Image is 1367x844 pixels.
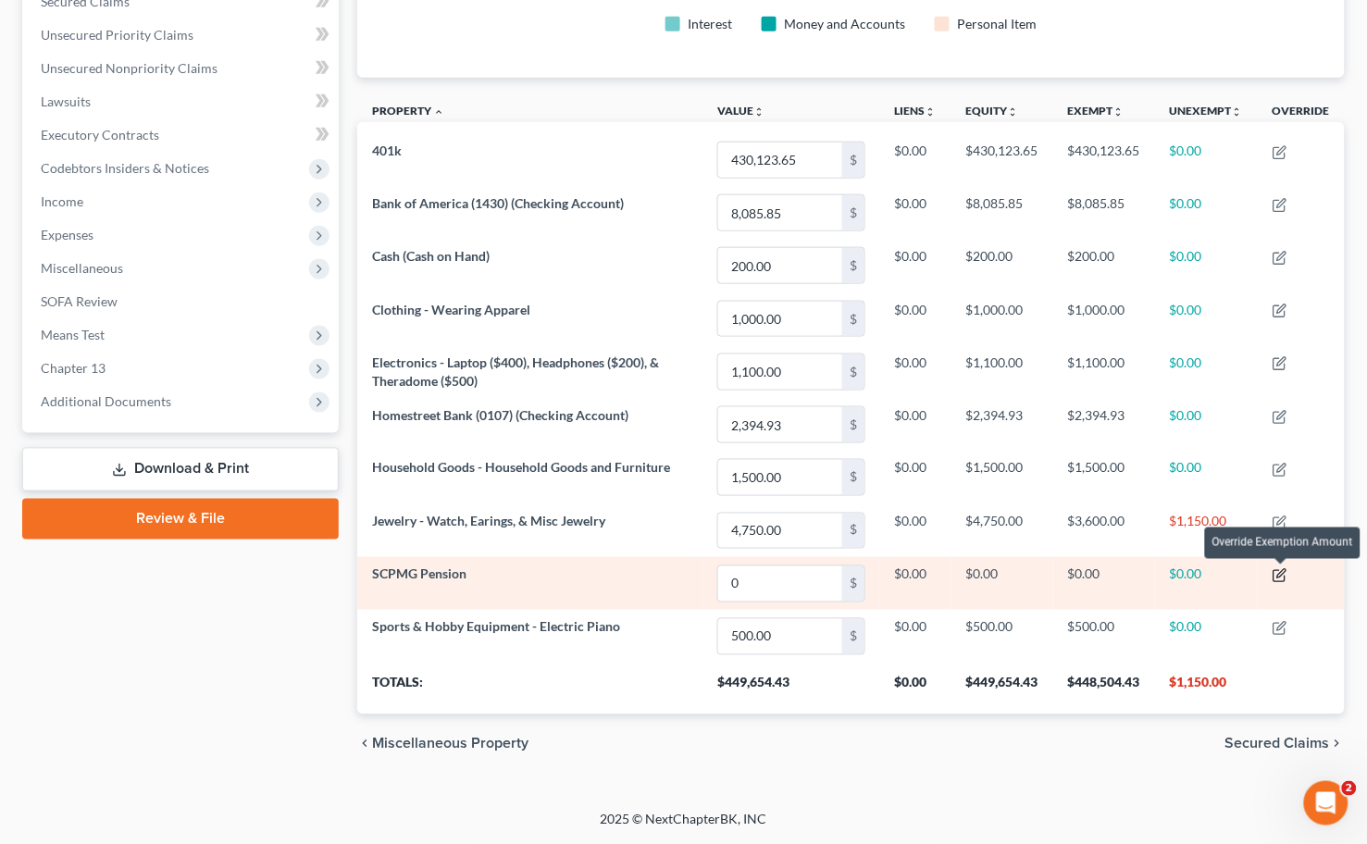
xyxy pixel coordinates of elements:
[41,227,93,242] span: Expenses
[718,460,842,495] input: 0.00
[41,360,106,376] span: Chapter 13
[41,193,83,209] span: Income
[718,407,842,442] input: 0.00
[1053,292,1155,345] td: $1,000.00
[718,143,842,178] input: 0.00
[1053,345,1155,398] td: $1,100.00
[1232,106,1243,118] i: unfold_more
[26,19,339,52] a: Unsecured Priority Claims
[156,811,1212,844] div: 2025 © NextChapterBK, INC
[1155,187,1258,240] td: $0.00
[372,407,628,423] span: Homestreet Bank (0107) (Checking Account)
[1068,104,1125,118] a: Exemptunfold_more
[1053,399,1155,452] td: $2,394.93
[957,15,1037,33] div: Personal Item
[718,619,842,654] input: 0.00
[1008,106,1019,118] i: unfold_more
[1155,345,1258,398] td: $0.00
[1155,452,1258,504] td: $0.00
[1155,663,1258,714] th: $1,150.00
[26,118,339,152] a: Executory Contracts
[718,302,842,337] input: 0.00
[880,292,951,345] td: $0.00
[41,27,193,43] span: Unsecured Priority Claims
[951,452,1053,504] td: $1,500.00
[1053,452,1155,504] td: $1,500.00
[372,104,444,118] a: Property expand_less
[372,195,624,211] span: Bank of America (1430) (Checking Account)
[357,737,528,751] button: chevron_left Miscellaneous Property
[718,248,842,283] input: 0.00
[372,302,530,317] span: Clothing - Wearing Apparel
[41,393,171,409] span: Additional Documents
[880,610,951,663] td: $0.00
[1113,106,1125,118] i: unfold_more
[951,663,1053,714] th: $449,654.43
[1155,292,1258,345] td: $0.00
[951,557,1053,610] td: $0.00
[26,285,339,318] a: SOFA Review
[1342,781,1357,796] span: 2
[880,187,951,240] td: $0.00
[22,499,339,540] a: Review & File
[26,52,339,85] a: Unsecured Nonpriority Claims
[1155,610,1258,663] td: $0.00
[41,293,118,309] span: SOFA Review
[926,106,937,118] i: unfold_more
[966,104,1019,118] a: Equityunfold_more
[1053,557,1155,610] td: $0.00
[842,619,864,654] div: $
[1155,240,1258,292] td: $0.00
[26,85,339,118] a: Lawsuits
[372,460,670,476] span: Household Goods - Household Goods and Furniture
[880,399,951,452] td: $0.00
[718,566,842,602] input: 0.00
[688,15,732,33] div: Interest
[41,327,105,342] span: Means Test
[22,448,339,491] a: Download & Print
[842,460,864,495] div: $
[1053,663,1155,714] th: $448,504.43
[842,354,864,390] div: $
[372,354,659,389] span: Electronics - Laptop ($400), Headphones ($200), & Theradome ($500)
[372,566,466,582] span: SCPMG Pension
[1225,737,1345,751] button: Secured Claims chevron_right
[1258,93,1345,134] th: Override
[951,610,1053,663] td: $500.00
[842,302,864,337] div: $
[357,663,702,714] th: Totals:
[880,345,951,398] td: $0.00
[1155,557,1258,610] td: $0.00
[372,248,490,264] span: Cash (Cash on Hand)
[951,345,1053,398] td: $1,100.00
[1053,187,1155,240] td: $8,085.85
[951,292,1053,345] td: $1,000.00
[41,60,217,76] span: Unsecured Nonpriority Claims
[41,127,159,143] span: Executory Contracts
[1205,527,1361,558] div: Override Exemption Amount
[842,248,864,283] div: $
[1155,133,1258,186] td: $0.00
[1155,504,1258,557] td: $1,150.00
[951,240,1053,292] td: $200.00
[880,663,951,714] th: $0.00
[880,133,951,186] td: $0.00
[718,514,842,549] input: 0.00
[1053,133,1155,186] td: $430,123.65
[880,504,951,557] td: $0.00
[784,15,905,33] div: Money and Accounts
[1155,399,1258,452] td: $0.00
[842,514,864,549] div: $
[718,195,842,230] input: 0.00
[842,143,864,178] div: $
[842,195,864,230] div: $
[1304,781,1348,825] iframe: Intercom live chat
[880,557,951,610] td: $0.00
[1170,104,1243,118] a: Unexemptunfold_more
[951,504,1053,557] td: $4,750.00
[880,452,951,504] td: $0.00
[842,407,864,442] div: $
[1053,504,1155,557] td: $3,600.00
[951,187,1053,240] td: $8,085.85
[951,133,1053,186] td: $430,123.65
